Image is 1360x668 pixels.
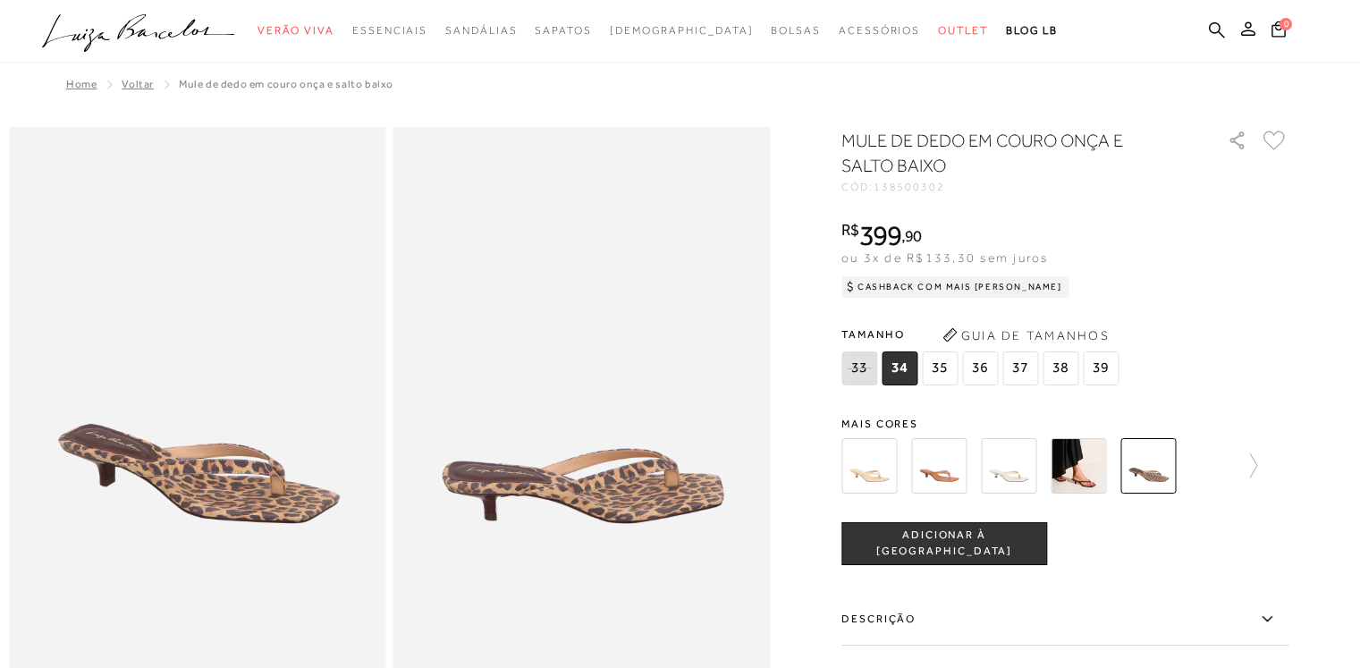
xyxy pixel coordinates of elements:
[445,24,517,37] span: Sandálias
[842,528,1046,559] span: ADICIONAR À [GEOGRAPHIC_DATA]
[1120,438,1176,494] img: MULE DE DEDO EM COURO ONÇA E SALTO BAIXO
[1006,14,1058,47] a: BLOG LB
[841,351,877,385] span: 33
[841,594,1288,646] label: Descrição
[352,14,427,47] a: categoryNavScreenReaderText
[1266,20,1291,44] button: 0
[771,14,821,47] a: categoryNavScreenReaderText
[859,219,901,251] span: 399
[874,181,945,193] span: 138500302
[1083,351,1119,385] span: 39
[938,24,988,37] span: Outlet
[841,222,859,238] i: R$
[841,438,897,494] img: MULE DE DEDO EM COURO BAUNILHA E SALTO BAIXO
[911,438,967,494] img: MULE DE DEDO EM COURO CARAMELO E SALTO BAIXO
[841,182,1199,192] div: CÓD:
[258,24,334,37] span: Verão Viva
[841,419,1288,429] span: Mais cores
[1280,18,1292,30] span: 0
[936,321,1115,350] button: Guia de Tamanhos
[841,128,1177,178] h1: MULE DE DEDO EM COURO ONÇA E SALTO BAIXO
[352,24,427,37] span: Essenciais
[841,250,1048,265] span: ou 3x de R$133,30 sem juros
[901,228,922,244] i: ,
[882,351,917,385] span: 34
[981,438,1036,494] img: MULE DE DEDO EM COURO OFF WHITE E SALTO BAIXO
[841,276,1069,298] div: Cashback com Mais [PERSON_NAME]
[535,14,591,47] a: categoryNavScreenReaderText
[1006,24,1058,37] span: BLOG LB
[841,321,1123,348] span: Tamanho
[905,226,922,245] span: 90
[179,78,393,90] span: MULE DE DEDO EM COURO ONÇA E SALTO BAIXO
[610,14,754,47] a: noSubCategoriesText
[66,78,97,90] a: Home
[771,24,821,37] span: Bolsas
[922,351,958,385] span: 35
[839,24,920,37] span: Acessórios
[122,78,154,90] a: Voltar
[839,14,920,47] a: categoryNavScreenReaderText
[610,24,754,37] span: [DEMOGRAPHIC_DATA]
[535,24,591,37] span: Sapatos
[1043,351,1078,385] span: 38
[445,14,517,47] a: categoryNavScreenReaderText
[962,351,998,385] span: 36
[841,522,1047,565] button: ADICIONAR À [GEOGRAPHIC_DATA]
[1002,351,1038,385] span: 37
[258,14,334,47] a: categoryNavScreenReaderText
[938,14,988,47] a: categoryNavScreenReaderText
[1051,438,1106,494] img: MULE DE DEDO EM COURO ONÇA E SALTO BAIXO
